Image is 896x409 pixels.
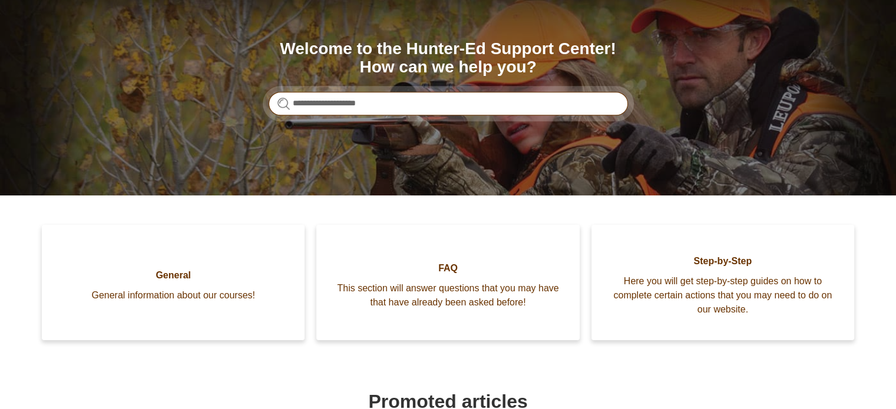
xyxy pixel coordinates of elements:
a: Step-by-Step Here you will get step-by-step guides on how to complete certain actions that you ma... [591,225,854,340]
a: General General information about our courses! [42,225,305,340]
span: General information about our courses! [59,288,287,302]
span: This section will answer questions that you may have that have already been asked before! [334,281,561,310]
span: General [59,268,287,282]
span: FAQ [334,261,561,275]
h1: Welcome to the Hunter-Ed Support Center! How can we help you? [269,40,628,77]
a: FAQ This section will answer questions that you may have that have already been asked before! [316,225,579,340]
span: Here you will get step-by-step guides on how to complete certain actions that you may need to do ... [609,274,837,317]
span: Step-by-Step [609,254,837,268]
input: Search [269,92,628,115]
